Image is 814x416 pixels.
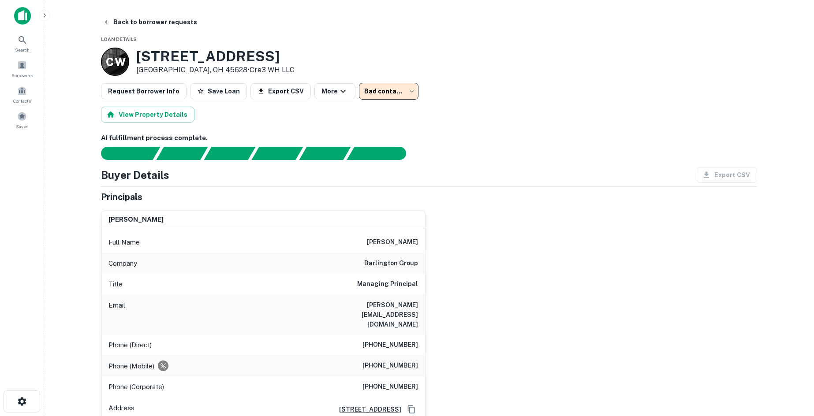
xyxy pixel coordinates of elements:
div: Requests to not be contacted at this number [158,360,168,371]
h6: [PHONE_NUMBER] [362,340,418,350]
div: Principals found, still searching for contact information. This may take time... [299,147,351,160]
span: Search [15,46,30,53]
h6: Managing Principal [357,279,418,290]
h4: Buyer Details [101,167,169,183]
a: Borrowers [3,57,41,81]
a: Search [3,31,41,55]
h6: [PERSON_NAME] [108,215,164,225]
button: Copy Address [405,403,418,416]
p: C W [106,53,125,71]
img: capitalize-icon.png [14,7,31,25]
h6: [PHONE_NUMBER] [362,360,418,371]
span: Saved [16,123,29,130]
h6: AI fulfillment process complete. [101,133,757,143]
p: Email [108,300,125,329]
div: Your request is received and processing... [156,147,208,160]
a: C W [101,48,129,76]
p: Title [108,279,123,290]
div: Documents found, AI parsing details... [204,147,255,160]
p: Phone (Corporate) [108,382,164,392]
div: Bad contact info [359,83,418,100]
button: Save Loan [190,83,247,99]
p: Full Name [108,237,140,248]
a: Contacts [3,82,41,106]
span: Borrowers [11,72,33,79]
h6: [PERSON_NAME] [367,237,418,248]
button: Export CSV [250,83,311,99]
h5: Principals [101,190,142,204]
button: More [314,83,355,99]
h6: [PERSON_NAME][EMAIL_ADDRESS][DOMAIN_NAME] [312,300,418,329]
div: Principals found, AI now looking for contact information... [251,147,303,160]
a: Cre3 WH LLC [250,66,295,74]
p: Phone (Mobile) [108,361,154,371]
a: Saved [3,108,41,132]
div: Sending borrower request to AI... [90,147,157,160]
h3: [STREET_ADDRESS] [136,48,295,65]
h6: [PHONE_NUMBER] [362,382,418,392]
p: Company [108,258,137,269]
a: [STREET_ADDRESS] [332,405,401,414]
button: Request Borrower Info [101,83,187,99]
iframe: Chat Widget [770,345,814,388]
p: [GEOGRAPHIC_DATA], OH 45628 • [136,65,295,75]
div: AI fulfillment process complete. [347,147,417,160]
button: Back to borrower requests [99,14,201,30]
span: Loan Details [101,37,137,42]
span: Contacts [13,97,31,104]
button: View Property Details [101,107,194,123]
p: Address [108,403,134,416]
p: Phone (Direct) [108,340,152,350]
h6: barlington group [364,258,418,269]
